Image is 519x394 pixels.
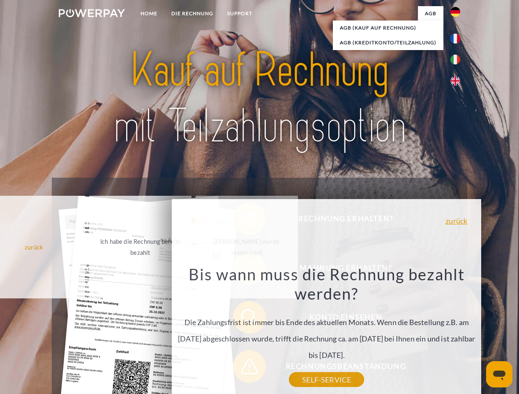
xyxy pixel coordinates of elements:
img: de [450,7,460,17]
img: fr [450,34,460,44]
a: AGB (Kreditkonto/Teilzahlung) [333,35,443,50]
a: agb [418,6,443,21]
h3: Bis wann muss die Rechnung bezahlt werden? [177,264,477,304]
img: it [450,55,460,64]
div: Ich habe die Rechnung bereits bezahlt [94,236,187,258]
a: SELF-SERVICE [289,372,364,387]
img: logo-powerpay-white.svg [59,9,125,17]
img: en [450,76,460,86]
a: Home [134,6,164,21]
iframe: Schaltfläche zum Öffnen des Messaging-Fensters [486,361,512,387]
a: AGB (Kauf auf Rechnung) [333,21,443,35]
div: Die Zahlungsfrist ist immer bis Ende des aktuellen Monats. Wenn die Bestellung z.B. am [DATE] abg... [177,264,477,380]
a: SUPPORT [220,6,259,21]
a: zurück [445,217,467,224]
img: title-powerpay_de.svg [78,39,441,157]
a: DIE RECHNUNG [164,6,220,21]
